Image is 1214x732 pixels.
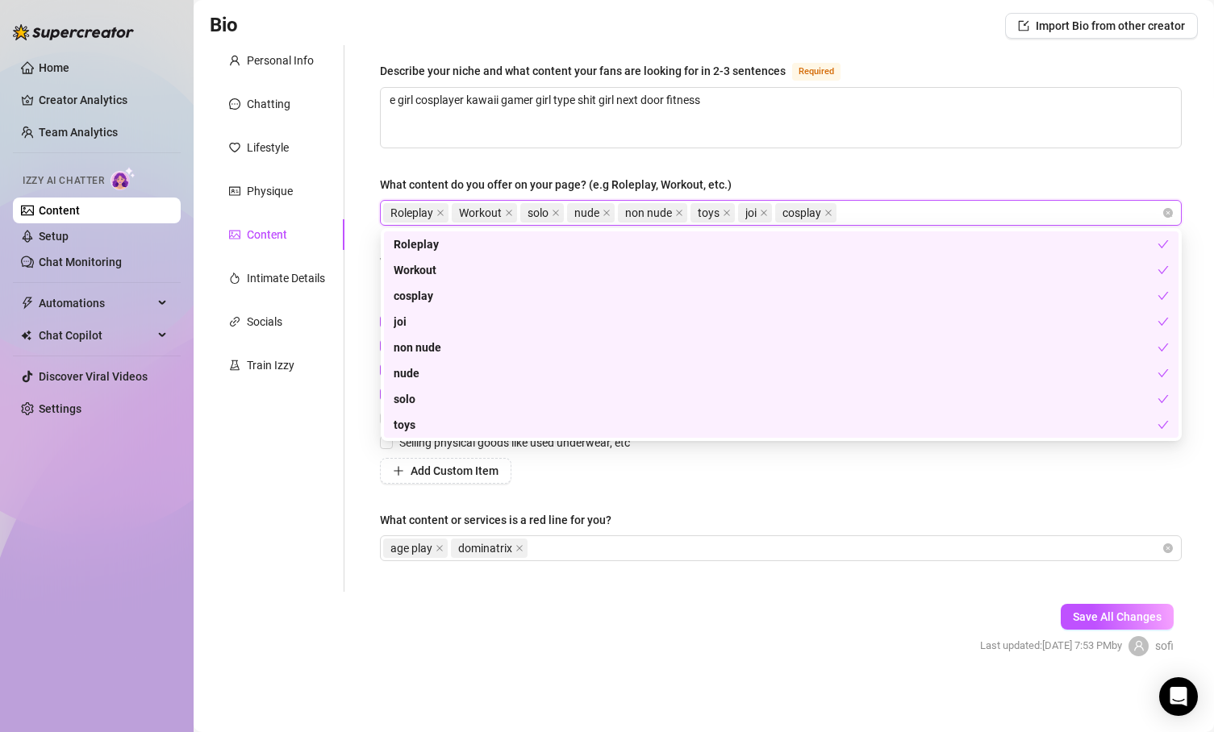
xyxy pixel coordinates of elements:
div: nude [384,360,1179,386]
a: Setup [39,230,69,243]
span: close [515,544,524,552]
span: sofi [1155,637,1174,655]
span: link [229,316,240,327]
div: What content or services is a red line for you? [380,511,611,529]
label: What content do you offer on your page? (e.g Roleplay, Workout, etc.) [380,176,743,193]
button: Import Bio from other creator [1005,13,1198,39]
span: toys [690,203,735,223]
span: thunderbolt [21,297,34,310]
a: Content [39,204,80,217]
span: plus [393,465,404,476]
div: toys [394,416,1158,434]
div: joi [384,309,1179,335]
div: Train Izzy [247,356,294,374]
span: close [603,209,611,217]
span: cosplay [775,203,836,223]
div: solo [394,390,1158,408]
span: Workout [459,204,502,222]
div: joi [394,313,1158,331]
span: Roleplay [390,204,433,222]
span: check [1158,239,1169,250]
span: check [1158,368,1169,379]
a: Home [39,61,69,74]
span: close [552,209,560,217]
span: user [229,55,240,66]
div: Workout [384,257,1179,283]
span: fire [229,272,240,284]
span: close [436,209,444,217]
span: Automations [39,290,153,316]
span: non nude [618,203,687,223]
div: Socials [247,313,282,331]
span: picture [229,229,240,240]
span: close [824,209,832,217]
span: Required [792,63,841,81]
span: check [1158,290,1169,302]
button: Save All Changes [1061,604,1174,630]
input: What content do you offer on your page? (e.g Roleplay, Workout, etc.) [840,203,843,223]
div: toys [384,412,1179,438]
span: solo [528,204,549,222]
span: heart [229,142,240,153]
span: Chat Copilot [39,322,153,348]
span: close-circle [1163,208,1173,218]
span: close-circle [1163,543,1173,553]
span: message [229,98,240,110]
div: Lifestyle [247,139,289,156]
span: check [1158,393,1169,405]
div: Chatting [247,95,290,113]
span: age play [390,539,432,557]
div: Open Intercom Messenger [1159,677,1198,716]
div: Roleplay [384,231,1179,257]
label: Describe your niche and what content your fans are looking for in 2-3 sentences [380,61,858,81]
img: logo-BBDzfeDw.svg [13,24,134,40]
div: cosplay [384,283,1179,309]
div: non nude [384,335,1179,360]
span: joi [738,203,772,223]
a: Settings [39,402,81,415]
h3: Bio [210,13,238,39]
span: non nude [625,204,672,222]
span: close [723,209,731,217]
img: AI Chatter [111,167,136,190]
span: dominatrix [451,539,528,558]
label: What content or services is a red line for you? [380,511,623,529]
span: cosplay [782,204,821,222]
span: check [1158,419,1169,430]
span: close [760,209,768,217]
textarea: Describe your niche and what content your fans are looking for in 2-3 sentences [381,88,1181,148]
span: dominatrix [458,539,512,557]
span: check [1158,264,1169,276]
span: user [1133,640,1145,651]
span: close [505,209,513,217]
img: Chat Copilot [21,330,31,341]
span: idcard [229,185,240,197]
div: Physique [247,182,293,200]
div: Workout [394,261,1158,279]
span: Workout [452,203,517,223]
span: What services do you offer to fans? Requests for services not selected will be declined by the ag... [380,256,728,304]
div: Describe your niche and what content your fans are looking for in 2-3 sentences [380,62,786,80]
span: nude [567,203,615,223]
a: Discover Viral Videos [39,370,148,383]
div: Content [247,226,287,243]
span: toys [698,204,720,222]
div: Personal Info [247,52,314,69]
span: nude [574,204,599,222]
div: nude [394,364,1158,382]
span: check [1158,316,1169,327]
span: Roleplay [383,203,448,223]
span: solo [520,203,564,223]
span: Selling physical goods like used underwear, etc [393,434,636,451]
div: Intimate Details [247,269,325,287]
div: non nude [394,339,1158,356]
div: Roleplay [394,235,1158,253]
span: Add Custom Item [411,464,499,477]
div: solo [384,386,1179,412]
a: Creator Analytics [39,87,168,113]
div: What content do you offer on your page? (e.g Roleplay, Workout, etc.) [380,176,732,193]
input: What content or services is a red line for you? [531,539,534,558]
span: close [436,544,444,552]
div: cosplay [394,287,1158,305]
span: joi [745,204,757,222]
